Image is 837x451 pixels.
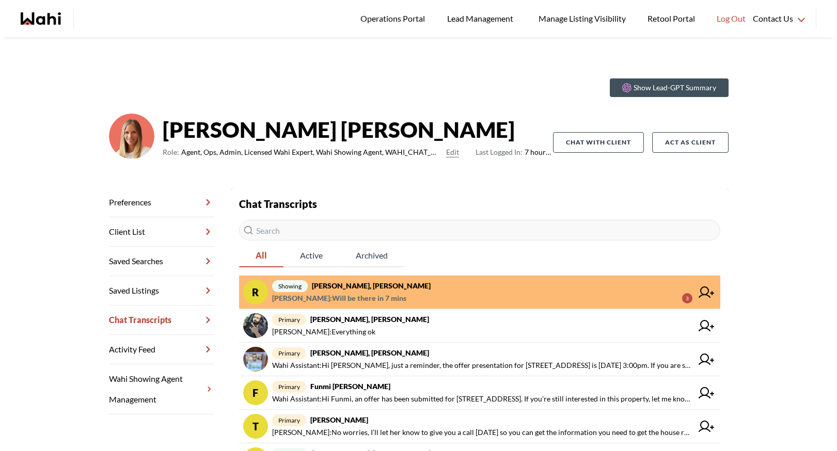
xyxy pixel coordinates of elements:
[360,12,429,25] span: Operations Portal
[610,78,729,97] button: Show Lead-GPT Summary
[312,281,431,290] strong: [PERSON_NAME], [PERSON_NAME]
[648,12,698,25] span: Retool Portal
[476,146,553,158] span: 7 hours ago
[109,247,214,276] a: Saved Searches
[310,415,368,424] strong: [PERSON_NAME]
[272,393,692,405] span: Wahi Assistant : Hi Funmi, an offer has been submitted for [STREET_ADDRESS]. If you’re still inte...
[239,220,720,240] input: Search
[243,414,268,439] div: T
[446,146,459,158] button: Edit
[283,245,339,266] span: Active
[239,376,720,410] a: FprimaryFunmi [PERSON_NAME]Wahi Assistant:Hi Funmi, an offer has been submitted for [STREET_ADDRE...
[239,343,720,376] a: primary[PERSON_NAME], [PERSON_NAME]Wahi Assistant:Hi [PERSON_NAME], just a reminder, the offer pr...
[109,188,214,217] a: Preferences
[239,309,720,343] a: primary[PERSON_NAME], [PERSON_NAME][PERSON_NAME]:Everything ok
[272,426,692,439] span: [PERSON_NAME] : No worries, I’ll let her know to give you a call [DATE] so you can get the inform...
[283,245,339,267] button: Active
[243,380,268,405] div: F
[447,12,517,25] span: Lead Management
[272,359,692,372] span: Wahi Assistant : Hi [PERSON_NAME], just a reminder, the offer presentation for [STREET_ADDRESS] i...
[109,335,214,364] a: Activity Feed
[109,114,154,159] img: 0f07b375cde2b3f9.png
[272,292,406,304] span: [PERSON_NAME] : Will be there in 7 mins
[272,414,306,426] span: primary
[553,132,644,153] button: Chat with client
[163,114,553,145] strong: [PERSON_NAME] [PERSON_NAME]
[310,382,390,391] strong: Funmi [PERSON_NAME]
[109,305,214,335] a: Chat Transcripts
[310,315,429,324] strong: [PERSON_NAME], [PERSON_NAME]
[717,12,746,25] span: Log Out
[243,280,268,304] div: R
[239,276,720,309] a: Rshowing[PERSON_NAME], [PERSON_NAME][PERSON_NAME]:Will be there in 7 mins3
[272,314,306,326] span: primary
[239,245,283,266] span: All
[310,348,429,357] strong: [PERSON_NAME], [PERSON_NAME]
[243,313,268,338] img: chat avatar
[239,198,317,210] strong: Chat Transcripts
[652,132,729,153] button: Act as Client
[634,83,716,93] p: Show Lead-GPT Summary
[181,146,442,158] span: Agent, Ops, Admin, Licensed Wahi Expert, Wahi Showing Agent, WAHI_CHAT_MODERATOR
[682,293,692,303] div: 3
[109,364,214,414] a: Wahi Showing Agent Management
[339,245,404,266] span: Archived
[163,146,179,158] span: Role:
[21,12,61,25] a: Wahi homepage
[272,347,306,359] span: primary
[109,217,214,247] a: Client List
[239,245,283,267] button: All
[239,410,720,443] a: Tprimary[PERSON_NAME][PERSON_NAME]:No worries, I’ll let her know to give you a call [DATE] so you...
[272,381,306,393] span: primary
[476,148,523,156] span: Last Logged In:
[109,276,214,305] a: Saved Listings
[243,347,268,372] img: chat avatar
[272,326,375,338] span: [PERSON_NAME] : Everything ok
[272,280,308,292] span: showing
[339,245,404,267] button: Archived
[535,12,629,25] span: Manage Listing Visibility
